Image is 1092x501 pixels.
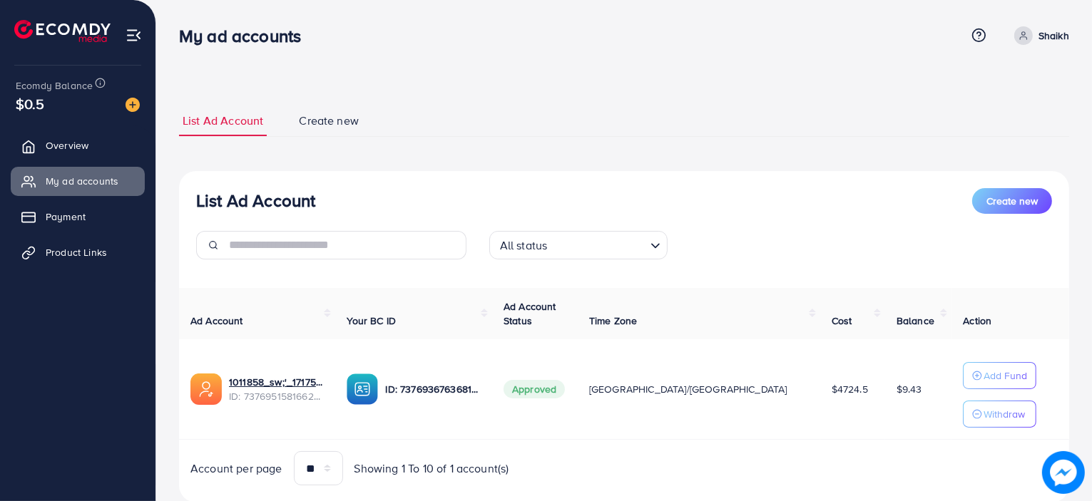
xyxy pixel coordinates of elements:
span: Overview [46,138,88,153]
div: Search for option [489,231,668,259]
span: Action [963,314,991,328]
a: Overview [11,131,145,160]
span: Product Links [46,245,107,259]
img: ic-ads-acc.e4c84228.svg [190,373,222,405]
a: Shaikh [1009,26,1069,45]
p: ID: 7376936763681652753 [385,381,480,398]
h3: List Ad Account [196,190,315,211]
button: Add Fund [963,362,1036,389]
h3: My ad accounts [179,26,312,46]
a: My ad accounts [11,167,145,195]
p: Shaikh [1039,27,1069,44]
span: Account per page [190,460,282,477]
span: Ad Account [190,314,243,328]
span: Ad Account Status [504,299,556,328]
span: $9.43 [897,382,922,396]
div: <span class='underline'>1011858_sw;'_1717580397034</span></br>7376951581662724097 [229,375,324,404]
img: ic-ba-acc.ded83a64.svg [347,373,378,405]
span: Create new [986,194,1038,208]
input: Search for option [551,232,644,256]
img: image [1042,451,1085,494]
span: Time Zone [589,314,637,328]
span: $4724.5 [832,382,868,396]
span: My ad accounts [46,174,118,188]
a: Payment [11,202,145,231]
span: Balance [897,314,934,328]
p: Withdraw [984,406,1025,423]
button: Withdraw [963,401,1036,428]
span: ID: 7376951581662724097 [229,389,324,403]
span: [GEOGRAPHIC_DATA]/[GEOGRAPHIC_DATA] [589,382,787,396]
span: $0.5 [16,93,45,114]
span: Approved [504,380,565,398]
span: Payment [46,210,86,224]
span: Your BC ID [347,314,396,328]
a: 1011858_sw;'_1717580397034 [229,375,324,389]
button: Create new [972,188,1052,214]
span: Showing 1 To 10 of 1 account(s) [354,460,509,477]
p: Add Fund [984,367,1027,384]
img: image [126,98,140,112]
img: logo [14,20,111,42]
span: All status [497,235,551,256]
span: Cost [832,314,852,328]
span: Ecomdy Balance [16,78,93,93]
a: Product Links [11,238,145,267]
img: menu [126,27,142,43]
span: Create new [299,113,359,129]
span: List Ad Account [183,113,263,129]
